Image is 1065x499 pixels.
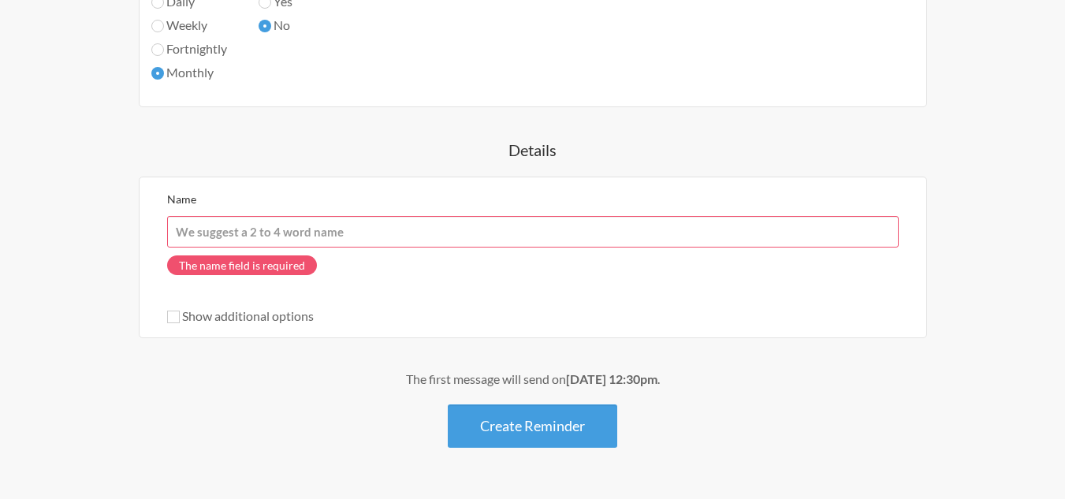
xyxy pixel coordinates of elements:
strong: [DATE] 12:30pm [566,371,657,386]
label: Name [167,192,196,206]
input: Weekly [151,20,164,32]
label: Weekly [151,16,227,35]
label: Show additional options [167,308,314,323]
input: Show additional options [167,311,180,323]
input: Monthly [151,67,164,80]
div: The first message will send on . [76,370,990,389]
h4: Details [76,139,990,161]
label: Fortnightly [151,39,227,58]
input: We suggest a 2 to 4 word name [167,216,899,248]
label: No [259,16,343,35]
button: Create Reminder [448,404,617,448]
span: The name field is required [167,255,317,275]
label: Monthly [151,63,227,82]
input: No [259,20,271,32]
input: Fortnightly [151,43,164,56]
